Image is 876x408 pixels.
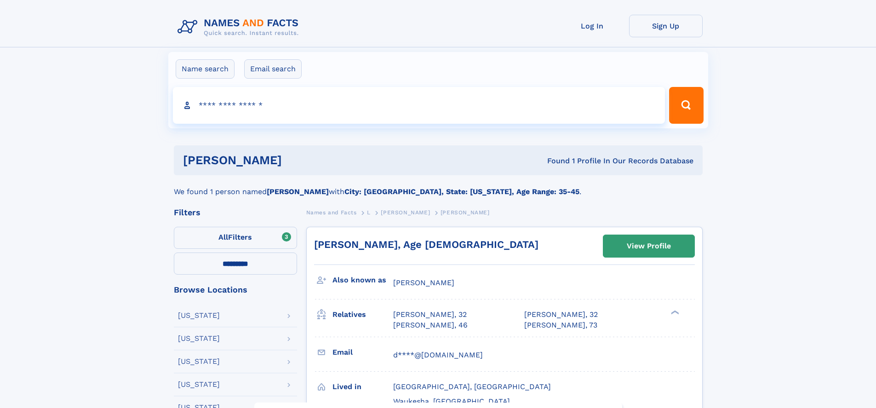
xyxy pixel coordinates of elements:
div: Found 1 Profile In Our Records Database [414,156,693,166]
span: Waukesha, [GEOGRAPHIC_DATA] [393,397,510,406]
a: [PERSON_NAME] [381,207,430,218]
span: L [367,209,371,216]
div: [US_STATE] [178,312,220,319]
a: L [367,207,371,218]
div: ❯ [669,310,680,316]
a: View Profile [603,235,694,257]
h3: Lived in [332,379,393,395]
a: Names and Facts [306,207,357,218]
h1: [PERSON_NAME] [183,155,415,166]
a: [PERSON_NAME], Age [DEMOGRAPHIC_DATA] [314,239,538,250]
button: Search Button [669,87,703,124]
img: Logo Names and Facts [174,15,306,40]
span: All [218,233,228,241]
span: [PERSON_NAME] [393,278,454,287]
a: Log In [555,15,629,37]
div: [US_STATE] [178,335,220,342]
div: [US_STATE] [178,358,220,365]
h3: Also known as [332,272,393,288]
div: Browse Locations [174,286,297,294]
a: Sign Up [629,15,703,37]
b: [PERSON_NAME] [267,187,329,196]
label: Name search [176,59,235,79]
h3: Email [332,345,393,360]
div: Filters [174,208,297,217]
span: [GEOGRAPHIC_DATA], [GEOGRAPHIC_DATA] [393,382,551,391]
span: [PERSON_NAME] [441,209,490,216]
a: [PERSON_NAME], 32 [524,310,598,320]
div: We found 1 person named with . [174,175,703,197]
div: [US_STATE] [178,381,220,388]
a: [PERSON_NAME], 32 [393,310,467,320]
b: City: [GEOGRAPHIC_DATA], State: [US_STATE], Age Range: 35-45 [344,187,579,196]
a: [PERSON_NAME], 46 [393,320,468,330]
label: Filters [174,227,297,249]
span: [PERSON_NAME] [381,209,430,216]
a: [PERSON_NAME], 73 [524,320,597,330]
input: search input [173,87,665,124]
h3: Relatives [332,307,393,322]
label: Email search [244,59,302,79]
div: View Profile [627,236,671,257]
